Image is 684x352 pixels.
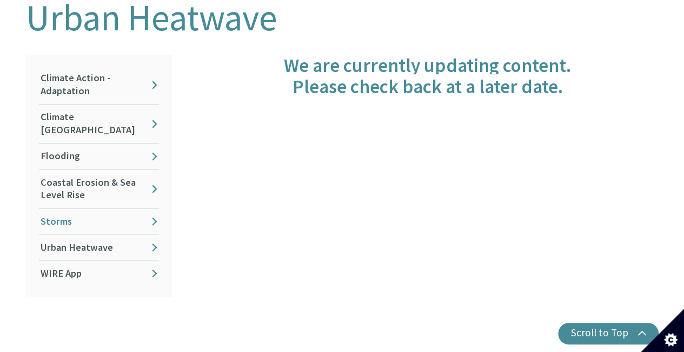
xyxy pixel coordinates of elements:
[39,170,159,208] a: Coastal Erosion & Sea Level Rise
[39,144,159,169] a: Flooding
[39,208,159,234] a: Storms
[39,66,159,104] a: Climate Action - Adaptation
[39,234,159,260] a: Urban Heatwave
[284,53,571,77] span: We are currently updating content.
[39,105,159,143] a: Climate [GEOGRAPHIC_DATA]
[39,261,159,286] a: WIRE App
[293,74,563,99] span: Please check back at a later date.
[641,309,684,352] button: Set cookie preferences
[558,323,659,344] button: Scroll to Top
